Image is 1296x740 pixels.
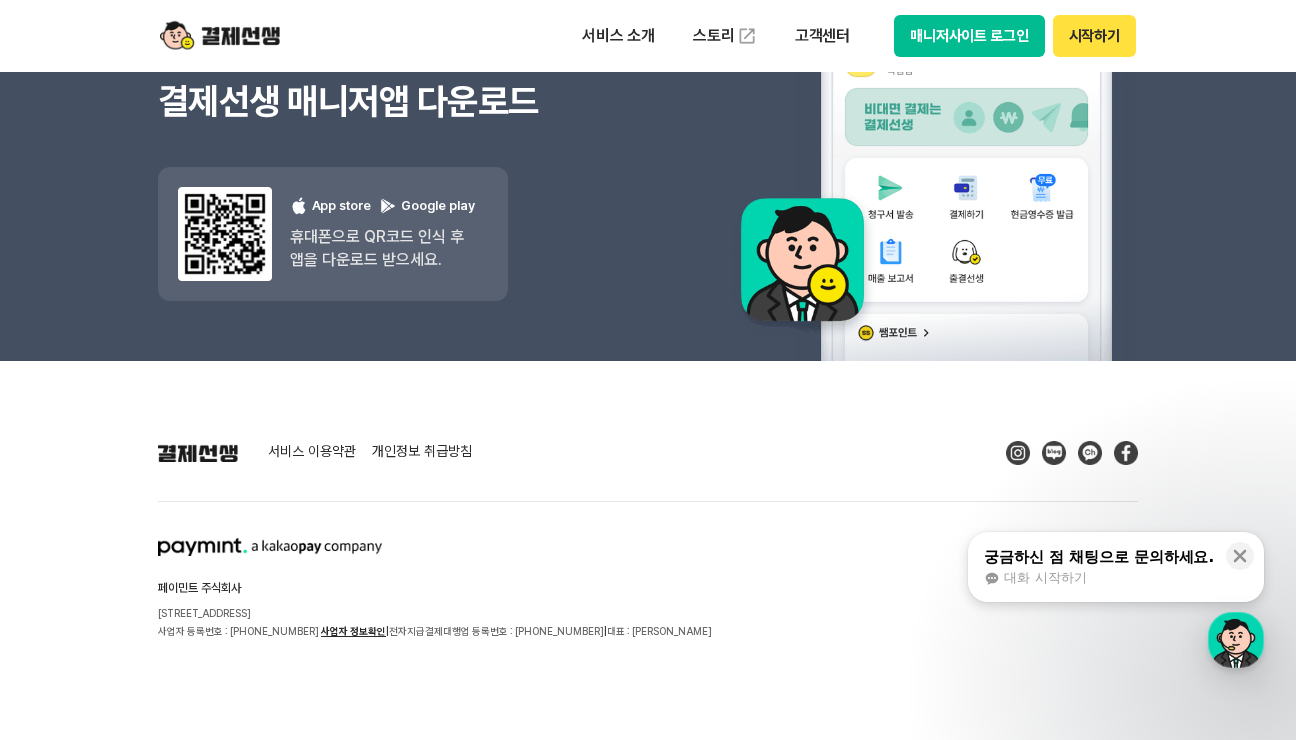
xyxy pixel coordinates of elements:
[372,444,472,462] a: 개인정보 취급방침
[1078,441,1102,465] img: Kakao Talk
[386,625,389,637] span: |
[781,18,864,54] p: 고객센터
[1053,15,1136,57] button: 시작하기
[1114,441,1138,465] img: Facebook
[183,557,207,573] span: 대화
[737,26,757,46] img: 외부 도메인 오픈
[290,197,308,215] img: 애플 로고
[63,556,75,572] span: 홈
[290,225,475,271] p: 휴대폰으로 QR코드 인식 후 앱을 다운로드 받으세요.
[158,622,712,640] p: 사업자 등록번호 : [PHONE_NUMBER] 전자지급결제대행업 등록번호 : [PHONE_NUMBER] 대표 : [PERSON_NAME]
[1006,441,1030,465] img: Instagram
[321,625,386,637] a: 사업자 정보확인
[132,526,258,576] a: 대화
[679,16,771,56] a: 스토리
[379,197,475,216] p: Google play
[290,197,371,216] p: App store
[1042,441,1066,465] img: Blog
[158,582,712,594] h2: 페이민트 주식회사
[258,526,384,576] a: 설정
[604,625,607,637] span: |
[568,18,669,54] p: 서비스 소개
[268,444,356,462] a: 서비스 이용약관
[379,197,397,215] img: 구글 플레이 로고
[6,526,132,576] a: 홈
[894,15,1045,57] button: 매니저사이트 로그인
[309,556,333,572] span: 설정
[158,444,238,462] img: 결제선생 로고
[158,538,382,556] img: paymint logo
[178,187,272,281] img: 앱 다운도르드 qr
[158,604,712,622] p: [STREET_ADDRESS]
[158,77,648,127] h3: 결제선생 매니저앱 다운로드
[160,17,280,55] img: logo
